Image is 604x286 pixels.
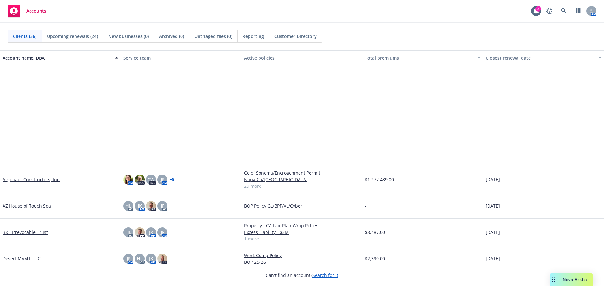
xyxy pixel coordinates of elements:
a: + 5 [170,178,174,181]
a: Search [557,5,570,17]
div: Account name, DBA [3,55,111,61]
span: JF [161,229,164,235]
img: photo [157,254,167,264]
span: [DATE] [486,176,500,183]
span: $8,487.00 [365,229,385,235]
a: Report a Bug [543,5,556,17]
span: HL [126,202,131,209]
span: [DATE] [486,229,500,235]
span: JF [127,255,130,262]
span: Archived (0) [159,33,184,40]
span: - [365,202,366,209]
span: [DATE] [486,202,500,209]
img: photo [146,201,156,211]
a: AZ House of Touch Spa [3,202,51,209]
span: Upcoming renewals (24) [47,33,98,40]
span: Untriaged files (0) [194,33,232,40]
span: HL [126,229,131,235]
span: CW [148,176,154,183]
a: B&L Irrevocable Trust [3,229,48,235]
button: Nova Assist [550,273,593,286]
a: Napa Co/[GEOGRAPHIC_DATA] [244,176,360,183]
a: 1 more [244,235,360,242]
span: New businesses (0) [108,33,149,40]
img: photo [135,175,145,185]
span: JK [138,202,142,209]
div: Service team [123,55,239,61]
button: Active policies [242,50,362,65]
a: 29 more [244,183,360,189]
button: Total premiums [362,50,483,65]
div: Closest renewal date [486,55,595,61]
button: Service team [121,50,242,65]
button: Closest renewal date [483,50,604,65]
a: Switch app [572,5,584,17]
a: Work Comp Policy [244,252,360,259]
span: Customer Directory [274,33,317,40]
img: photo [135,227,145,237]
a: Excess Liability - $3M [244,229,360,235]
a: Argonaut Constructors, Inc. [3,176,60,183]
div: Total premiums [365,55,474,61]
span: Clients (36) [13,33,36,40]
a: Co of Sonoma/Encroachment Permit [244,170,360,176]
div: Active policies [244,55,360,61]
img: photo [123,175,133,185]
a: Desert MVMT, LLC: [3,255,42,262]
span: $2,390.00 [365,255,385,262]
span: HL [137,255,143,262]
div: 2 [535,6,541,12]
span: Accounts [26,8,46,13]
span: JK [149,229,153,235]
div: Drag to move [550,273,558,286]
span: [DATE] [486,255,500,262]
a: Property - CA Fair Plan Wrap Policy [244,222,360,229]
a: Search for it [312,272,338,278]
a: Accounts [5,2,49,20]
span: $1,277,489.00 [365,176,394,183]
span: JF [161,176,164,183]
span: Can't find an account? [266,272,338,278]
span: JK [149,255,153,262]
span: Reporting [243,33,264,40]
span: Nova Assist [563,277,588,282]
span: JF [161,202,164,209]
a: BOP 25-26 [244,259,360,265]
a: BOP Policy GL/BPP/XL/Cyber [244,202,360,209]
